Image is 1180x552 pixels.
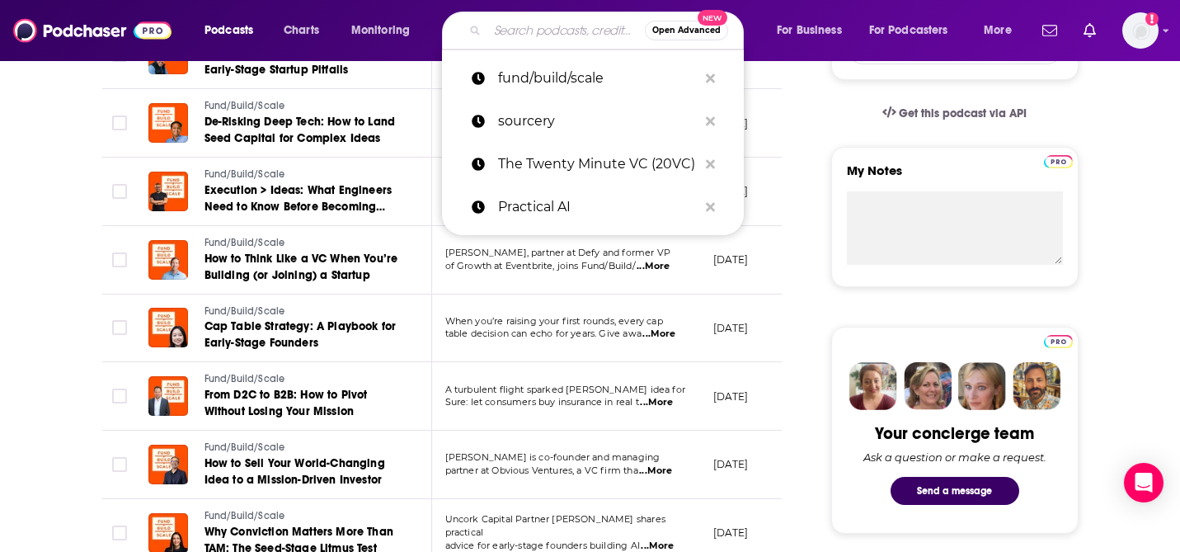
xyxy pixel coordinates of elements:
[713,252,749,267] p: [DATE]
[984,19,1012,42] span: More
[205,100,285,111] span: Fund/Build/Scale
[445,384,685,395] span: A turbulent flight sparked [PERSON_NAME] idea for
[713,389,749,403] p: [DATE]
[205,441,402,455] a: Fund/Build/Scale
[958,362,1006,410] img: Jules Profile
[713,321,749,335] p: [DATE]
[205,182,402,215] a: Execution > Ideas: What Engineers Need to Know Before Becoming Founders
[205,251,402,284] a: How to Think Like a VC When You’re Building (or Joining) a Startup
[637,260,670,273] span: ...More
[1122,12,1159,49] span: Logged in as TrevorC
[445,260,636,271] span: of Growth at Eventbrite, joins Fund/Build/
[351,19,410,42] span: Monitoring
[445,247,671,258] span: [PERSON_NAME], partner at Defy and former VP
[445,328,642,339] span: table decision can echo for years. Give awa
[205,167,402,182] a: Fund/Build/Scale
[847,163,1063,191] label: My Notes
[1044,153,1073,168] a: Pro website
[284,19,319,42] span: Charts
[112,526,127,540] span: Toggle select row
[340,17,431,44] button: open menu
[205,19,253,42] span: Podcasts
[652,26,721,35] span: Open Advanced
[863,451,1046,464] div: Ask a question or make a request.
[487,17,645,44] input: Search podcasts, credits, & more...
[205,236,402,251] a: Fund/Build/Scale
[713,457,749,471] p: [DATE]
[849,362,897,410] img: Sydney Profile
[193,17,275,44] button: open menu
[1122,12,1159,49] img: User Profile
[205,99,402,114] a: Fund/Build/Scale
[445,513,665,538] span: Uncork Capital Partner [PERSON_NAME] shares practical
[777,19,842,42] span: For Business
[442,57,744,100] a: fund/build/scale
[639,465,672,478] span: ...More
[205,114,402,147] a: De-Risking Deep Tech: How to Land Seed Capital for Complex Ideas
[875,423,1034,444] div: Your concierge team
[498,186,698,229] p: Practical AI
[205,387,402,420] a: From D2C to B2B: How to Pivot Without Losing Your Mission
[1145,12,1159,26] svg: Add a profile image
[640,396,673,409] span: ...More
[442,186,744,229] a: Practical AI
[1044,333,1073,348] a: Pro website
[112,252,127,267] span: Toggle select row
[869,93,1041,134] a: Get this podcast via API
[642,328,675,341] span: ...More
[112,320,127,335] span: Toggle select row
[112,184,127,199] span: Toggle select row
[442,100,744,143] a: sourcery
[205,304,402,319] a: Fund/Build/Scale
[112,47,127,62] span: Toggle select row
[1077,17,1102,45] a: Show notifications dropdown
[442,143,744,186] a: The Twenty Minute VC (20VC)
[458,12,759,50] div: Search podcasts, credits, & more...
[205,318,402,351] a: Cap Table Strategy: A Playbook for Early-Stage Founders
[205,388,368,418] span: From D2C to B2B: How to Pivot Without Losing Your Mission
[972,17,1032,44] button: open menu
[13,15,172,46] img: Podchaser - Follow, Share and Rate Podcasts
[445,465,638,476] span: partner at Obvious Ventures, a VC firm tha
[205,237,285,248] span: Fund/Build/Scale
[498,100,698,143] p: sourcery
[1013,362,1060,410] img: Jon Profile
[645,21,728,40] button: Open AdvancedNew
[1124,463,1164,502] div: Open Intercom Messenger
[112,457,127,472] span: Toggle select row
[858,17,972,44] button: open menu
[205,183,393,230] span: Execution > Ideas: What Engineers Need to Know Before Becoming Founders
[765,17,863,44] button: open menu
[205,510,285,521] span: Fund/Build/Scale
[498,143,698,186] p: The Twenty Minute VC (20VC)
[1044,155,1073,168] img: Podchaser Pro
[273,17,329,44] a: Charts
[713,526,749,540] p: [DATE]
[698,10,727,26] span: New
[205,509,402,524] a: Fund/Build/Scale
[205,441,285,453] span: Fund/Build/Scale
[445,396,639,408] span: Sure: let consumers buy insurance in real t
[899,106,1027,120] span: Get this podcast via API
[498,57,698,100] p: fund/build/scale
[891,477,1019,505] button: Send a message
[1036,17,1064,45] a: Show notifications dropdown
[205,115,396,145] span: De-Risking Deep Tech: How to Land Seed Capital for Complex Ideas
[205,305,285,317] span: Fund/Build/Scale
[445,451,661,463] span: [PERSON_NAME] is co-founder and managing
[205,455,402,488] a: How to Sell Your World-Changing Idea to a Mission-Driven Investor
[205,456,385,487] span: How to Sell Your World-Changing Idea to a Mission-Driven Investor
[904,362,952,410] img: Barbara Profile
[205,168,285,180] span: Fund/Build/Scale
[112,389,127,403] span: Toggle select row
[112,116,127,130] span: Toggle select row
[869,19,948,42] span: For Podcasters
[205,252,398,282] span: How to Think Like a VC When You’re Building (or Joining) a Startup
[445,315,663,327] span: When you’re raising your first rounds, every cap
[205,372,402,387] a: Fund/Build/Scale
[205,319,397,350] span: Cap Table Strategy: A Playbook for Early-Stage Founders
[205,373,285,385] span: Fund/Build/Scale
[1044,335,1073,348] img: Podchaser Pro
[445,540,640,551] span: advice for early-stage founders building AI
